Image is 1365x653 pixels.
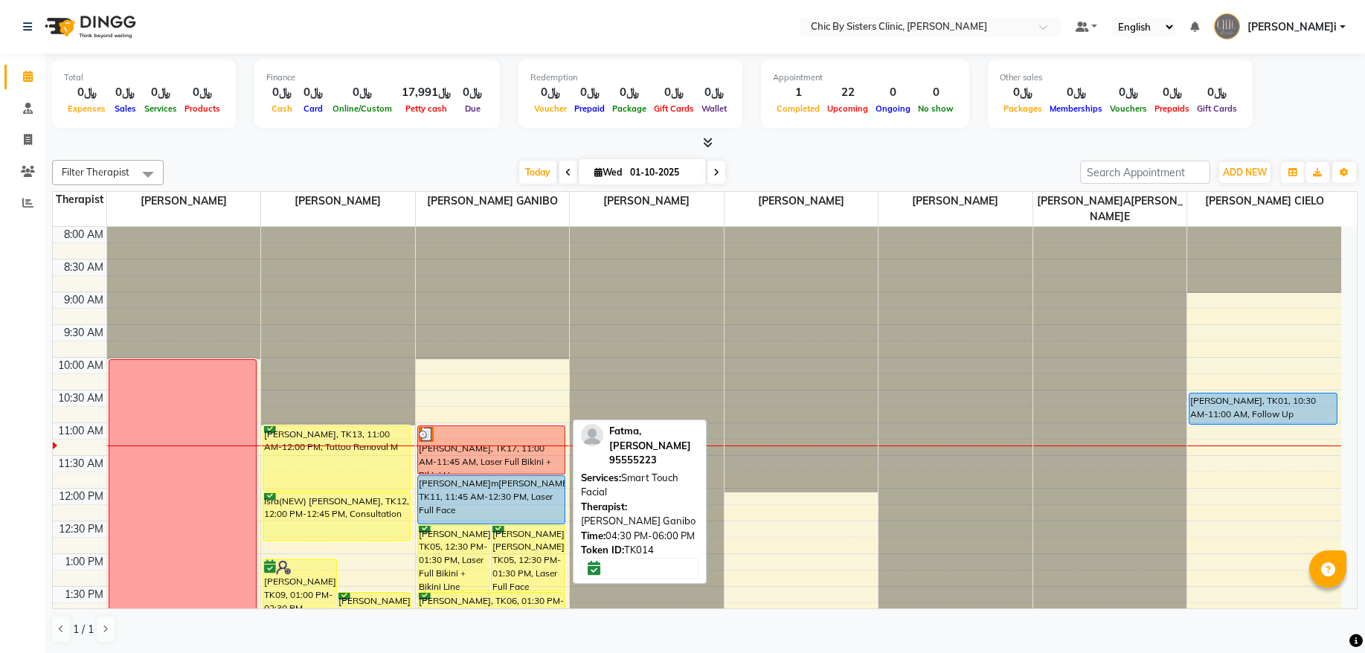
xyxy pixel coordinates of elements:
div: 95555223 [609,453,698,468]
div: 22 [823,84,872,101]
div: ﷼0 [571,84,608,101]
div: ﷼0 [1193,84,1241,101]
span: [PERSON_NAME] GANIBO [416,192,570,210]
div: 8:00 AM [61,227,106,242]
iframe: chat widget [1303,594,1350,638]
span: [PERSON_NAME] [261,192,415,210]
span: Vouchers [1106,103,1151,114]
span: 1 / 1 [73,622,94,637]
div: ﷼0 [698,84,730,101]
span: Services [141,103,181,114]
div: 9:30 AM [61,325,106,341]
div: 1:00 PM [62,554,106,570]
div: ﷼0 [298,84,329,101]
div: TK014 [581,543,698,558]
span: Due [461,103,484,114]
span: Smart Touch Facial [581,472,678,498]
div: Finance [266,71,488,84]
span: Today [519,161,556,184]
span: Ongoing [872,103,914,114]
img: Khulood al adawi [1214,13,1240,39]
span: Therapist: [581,501,627,512]
div: Total [64,71,224,84]
div: 0 [872,84,914,101]
span: [PERSON_NAME] [107,192,261,210]
span: [PERSON_NAME] CIELO [1187,192,1341,210]
span: Products [181,103,224,114]
div: ﷼0 [1106,84,1151,101]
span: Completed [773,103,823,114]
div: ﷼0 [1046,84,1106,101]
span: [PERSON_NAME]A[PERSON_NAME]E [1033,192,1187,226]
div: Appointment [773,71,957,84]
span: Token ID: [581,544,624,556]
div: 1 [773,84,823,101]
span: [PERSON_NAME] [879,192,1032,210]
div: 10:00 AM [55,358,106,373]
div: ﷼0 [181,84,224,101]
span: [PERSON_NAME] [725,192,879,210]
span: Cash [268,103,296,114]
div: ﷼0 [1000,84,1046,101]
div: Redemption [530,71,730,84]
span: Voucher [530,103,571,114]
span: Prepaid [571,103,608,114]
span: [PERSON_NAME] [570,192,724,210]
button: ADD NEW [1219,162,1271,183]
img: profile [581,424,603,446]
span: Wed [591,167,626,178]
div: ﷼0 [530,84,571,101]
span: Prepaids [1151,103,1193,114]
div: [PERSON_NAME]m[PERSON_NAME]o, TK11, 11:45 AM-12:30 PM, Laser Full Face [418,476,565,524]
div: 9:00 AM [61,292,106,308]
div: ﷼0 [109,84,141,101]
span: Expenses [64,103,109,114]
span: No show [914,103,957,114]
div: ﷼0 [266,84,298,101]
div: [PERSON_NAME]i[PERSON_NAME]e, TK05, 12:30 PM-01:30 PM, Laser Full Bikini + Bikini Line [418,526,491,591]
input: Search Appointment [1080,161,1210,184]
span: [PERSON_NAME]i [1247,19,1337,35]
div: 8:30 AM [61,260,106,275]
span: Filter Therapist [62,166,129,178]
div: ﷼0 [141,84,181,101]
span: Memberships [1046,103,1106,114]
div: 04:30 PM-06:00 PM [581,529,698,544]
div: 11:00 AM [55,423,106,439]
div: 0 [914,84,957,101]
div: ﷼17,991 [396,84,457,101]
input: 2025-10-01 [626,161,700,184]
span: ADD NEW [1223,167,1267,178]
div: 11:30 AM [55,456,106,472]
div: Other sales [1000,71,1241,84]
span: Sales [111,103,140,114]
div: [PERSON_NAME], TK01, 10:30 AM-11:00 AM, Follow Up [1189,393,1337,424]
div: ﷼0 [1151,84,1193,101]
div: ﷼0 [457,84,488,101]
span: Upcoming [823,103,872,114]
span: Online/Custom [329,103,396,114]
div: Isra(NEW) [PERSON_NAME], TK12, 12:00 PM-12:45 PM, Consultation [263,493,410,541]
span: Card [300,103,327,114]
span: Gift Cards [1193,103,1241,114]
div: [PERSON_NAME], TK13, 11:00 AM-12:00 PM, Tattoo Removal M [263,426,410,491]
span: Wallet [698,103,730,114]
div: [PERSON_NAME], TK17, 11:00 AM-11:45 AM, Laser Full Bikini + Bikini Line [418,426,565,474]
span: Packages [1000,103,1046,114]
div: [PERSON_NAME][PERSON_NAME], TK05, 12:30 PM-01:30 PM, Laser Full Face [492,526,565,591]
div: 12:30 PM [56,521,106,537]
div: ﷼0 [64,84,109,101]
div: 1:30 PM [62,587,106,602]
span: Petty cash [402,103,451,114]
span: Package [608,103,650,114]
span: Time: [581,530,606,541]
span: Gift Cards [650,103,698,114]
span: Services: [581,472,621,483]
div: ﷼0 [650,84,698,101]
div: [PERSON_NAME] Ganibo [581,500,698,529]
div: Therapist [53,192,106,208]
span: Fatma,[PERSON_NAME] [609,425,691,451]
div: 10:30 AM [55,390,106,406]
div: ﷼0 [329,84,396,101]
img: logo [38,6,140,48]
